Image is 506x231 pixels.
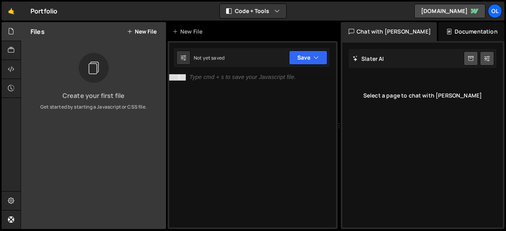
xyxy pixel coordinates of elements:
[2,2,21,21] a: 🤙
[27,92,160,99] h3: Create your first file
[189,75,296,80] div: Type cmd + s to save your Javascript file.
[30,27,45,36] h2: Files
[353,55,384,62] h2: Slater AI
[127,28,157,35] button: New File
[194,54,225,61] div: Not yet saved
[438,22,504,41] div: Documentation
[488,4,502,18] a: Ol
[220,4,286,18] button: Code + Tools
[341,22,437,41] div: Chat with [PERSON_NAME]
[349,80,497,111] div: Select a page to chat with [PERSON_NAME]
[289,51,327,65] button: Save
[27,103,160,111] p: Get started by starting a Javascript or CSS file.
[30,6,57,16] div: Portfolio
[172,28,206,36] div: New File
[414,4,485,18] a: [DOMAIN_NAME]
[169,74,186,81] div: 1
